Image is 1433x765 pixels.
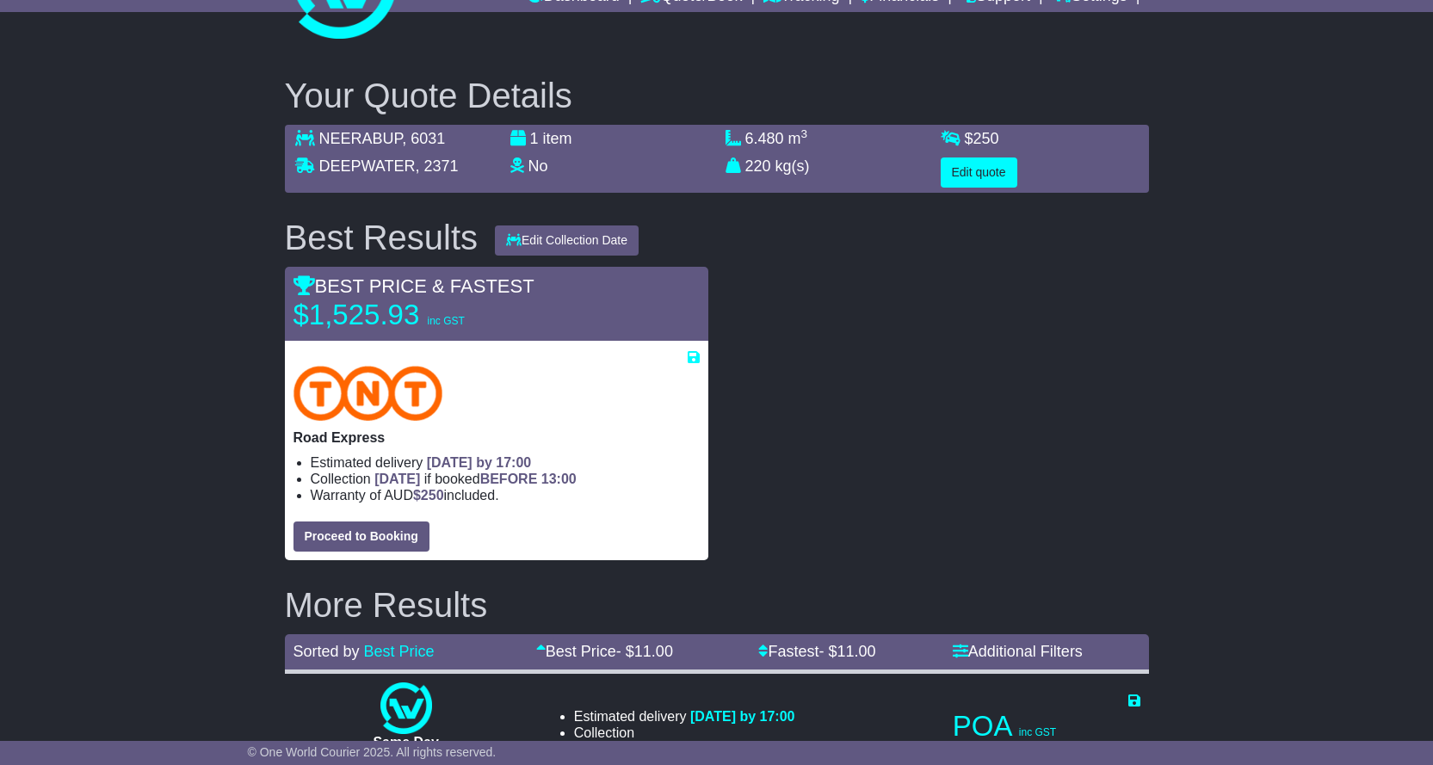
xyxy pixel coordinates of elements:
span: [DATE] by 17:00 [690,709,795,724]
p: $1,525.93 [293,298,509,332]
img: One World Courier: Same Day Nationwide(quotes take 0.5-1 hour) [380,682,432,734]
span: BEFORE [480,472,538,486]
span: 250 [973,130,999,147]
span: Sorted by [293,643,360,660]
a: Fastest- $11.00 [758,643,875,660]
span: [DATE] [374,472,420,486]
li: Collection [574,725,795,741]
span: inc GST [427,315,464,327]
span: 220 [745,157,771,175]
p: Road Express [293,429,700,446]
span: $ [413,488,444,503]
a: Best Price- $11.00 [536,643,673,660]
span: 6.480 [745,130,784,147]
img: TNT Domestic: Road Express [293,366,443,421]
span: $ [965,130,999,147]
span: 250 [421,488,444,503]
span: item [543,130,572,147]
span: DEEPWATER [319,157,416,175]
li: Estimated delivery [311,454,700,471]
span: m [788,130,808,147]
p: POA [953,709,1140,743]
span: kg(s) [775,157,810,175]
span: - $ [818,643,875,660]
span: - $ [616,643,673,660]
button: Edit quote [941,157,1017,188]
span: [DATE] by 17:00 [427,455,532,470]
a: Best Price [364,643,435,660]
li: Estimated delivery [574,708,795,725]
button: Proceed to Booking [293,521,429,552]
span: if booked [374,472,576,486]
a: Additional Filters [953,643,1083,660]
button: Edit Collection Date [495,225,639,256]
sup: 3 [801,127,808,140]
li: Collection [311,471,700,487]
li: Warranty of AUD included. [311,487,700,503]
span: No [528,157,548,175]
span: inc GST [1019,726,1056,738]
span: 1 [530,130,539,147]
div: Best Results [276,219,487,256]
h2: Your Quote Details [285,77,1149,114]
span: , 6031 [402,130,445,147]
span: 11.00 [634,643,673,660]
span: , 2371 [416,157,459,175]
span: 13:00 [541,472,577,486]
span: BEST PRICE & FASTEST [293,275,534,297]
h2: More Results [285,586,1149,624]
span: 11.00 [837,643,875,660]
span: NEERABUP [319,130,403,147]
span: © One World Courier 2025. All rights reserved. [248,745,497,759]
